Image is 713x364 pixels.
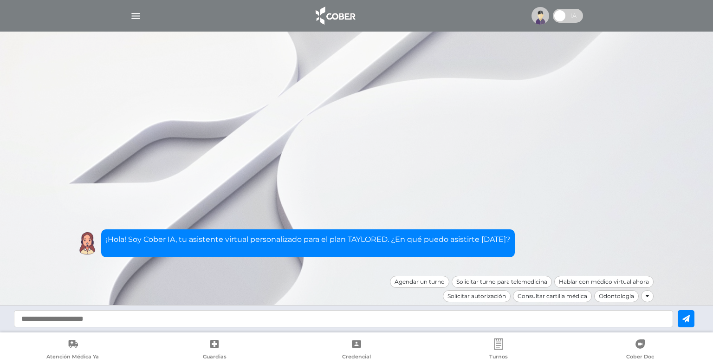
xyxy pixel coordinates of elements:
span: Credencial [342,353,371,362]
span: Guardias [203,353,227,362]
img: logo_cober_home-white.png [311,5,359,27]
div: Agendar un turno [390,276,449,288]
div: Odontología [594,290,639,302]
span: Turnos [489,353,508,362]
img: Cober IA [76,232,99,255]
div: Solicitar autorización [443,290,511,302]
span: Cober Doc [626,353,654,362]
p: ¡Hola! Soy Cober IA, tu asistente virtual personalizado para el plan TAYLORED. ¿En qué puedo asis... [106,234,510,245]
a: Credencial [285,338,428,362]
div: Consultar cartilla médica [513,290,592,302]
div: Hablar con médico virtual ahora [554,276,654,288]
img: profile-placeholder.svg [532,7,549,25]
img: Cober_menu-lines-white.svg [130,10,142,22]
span: Atención Médica Ya [46,353,99,362]
a: Atención Médica Ya [2,338,144,362]
a: Cober Doc [569,338,711,362]
a: Turnos [428,338,570,362]
a: Guardias [144,338,286,362]
div: Solicitar turno para telemedicina [452,276,552,288]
